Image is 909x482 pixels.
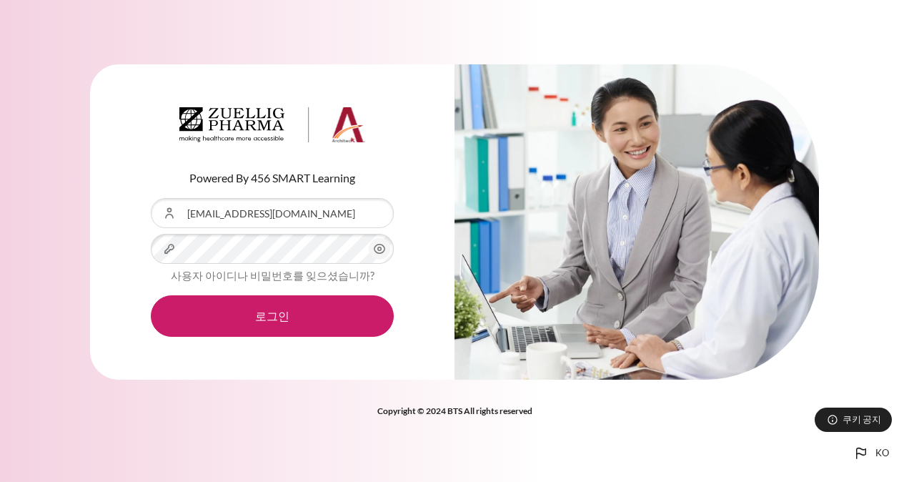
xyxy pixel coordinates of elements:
a: 사용자 아이디나 비밀번호를 잊으셨습니까? [171,269,374,282]
a: Architeck [179,107,365,149]
p: Powered By 456 SMART Learning [151,169,394,187]
span: ko [875,446,889,461]
button: Languages [847,439,895,468]
span: 쿠키 공지 [843,413,881,426]
strong: Copyright © 2024 BTS All rights reserved [377,405,532,416]
img: Architeck [179,107,365,143]
input: 사용자 아이디 [151,198,394,228]
button: 쿠키 공지 [815,408,892,432]
button: 로그인 [151,295,394,337]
